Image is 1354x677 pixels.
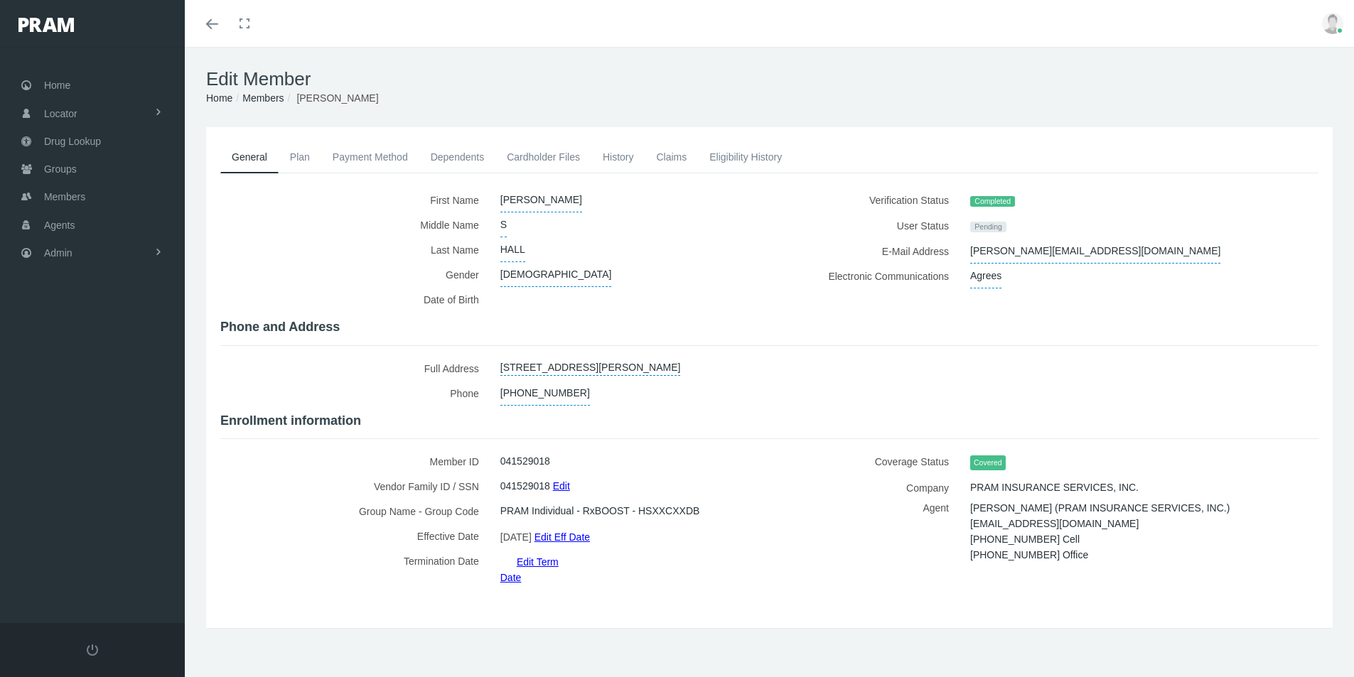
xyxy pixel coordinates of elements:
[534,526,590,547] a: Edit Eff Date
[970,497,1230,519] span: [PERSON_NAME] (PRAM INSURANCE SERVICES, INC.)
[220,320,1318,335] h4: Phone and Address
[44,212,75,239] span: Agents
[970,264,1001,288] span: Agrees
[500,381,590,406] span: [PHONE_NUMBER]
[220,499,490,524] label: Group Name - Group Code
[970,529,1080,550] span: [PHONE_NUMBER] Cell
[645,141,698,173] a: Claims
[44,156,77,183] span: Groups
[500,499,700,523] span: PRAM Individual - RxBOOST - HSXXCXXDB
[220,212,490,237] label: Middle Name
[780,188,960,213] label: Verification Status
[242,92,284,104] a: Members
[780,449,960,475] label: Coverage Status
[780,500,960,558] label: Agent
[698,141,793,173] a: Eligibility History
[591,141,645,173] a: History
[419,141,496,173] a: Dependents
[220,287,490,312] label: Date of Birth
[220,141,279,173] a: General
[220,237,490,262] label: Last Name
[780,239,960,264] label: E-Mail Address
[296,92,378,104] span: [PERSON_NAME]
[220,449,490,474] label: Member ID
[18,18,74,32] img: PRAM_20_x_78.png
[780,264,960,288] label: Electronic Communications
[220,548,490,585] label: Termination Date
[500,474,550,498] span: 041529018
[500,188,582,212] span: [PERSON_NAME]
[220,381,490,406] label: Phone
[500,449,550,473] span: 041529018
[220,524,490,548] label: Effective Date
[500,212,507,237] span: S
[500,526,532,548] span: [DATE]
[553,475,570,496] a: Edit
[206,92,232,104] a: Home
[220,474,490,499] label: Vendor Family ID / SSN
[500,237,525,262] span: HALL
[321,141,419,173] a: Payment Method
[500,551,559,587] a: Edit Term Date
[44,239,72,266] span: Admin
[500,356,681,376] a: [STREET_ADDRESS][PERSON_NAME]
[970,239,1220,264] span: [PERSON_NAME][EMAIL_ADDRESS][DOMAIN_NAME]
[44,100,77,127] span: Locator
[970,475,1139,499] span: PRAM INSURANCE SERVICES, INC.
[780,213,960,239] label: User Status
[1322,13,1343,34] img: user-placeholder.jpg
[970,455,1006,470] span: Covered
[500,262,612,287] span: [DEMOGRAPHIC_DATA]
[970,222,1006,233] span: Pending
[220,188,490,212] label: First Name
[495,141,591,173] a: Cardholder Files
[44,128,101,155] span: Drug Lookup
[220,413,1318,429] h4: Enrollment information
[206,68,1333,90] h1: Edit Member
[220,262,490,287] label: Gender
[970,513,1139,534] span: [EMAIL_ADDRESS][DOMAIN_NAME]
[44,183,85,210] span: Members
[220,356,490,381] label: Full Address
[970,196,1015,207] span: Completed
[780,475,960,500] label: Company
[44,72,70,99] span: Home
[279,141,321,173] a: Plan
[970,544,1088,565] span: [PHONE_NUMBER] Office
